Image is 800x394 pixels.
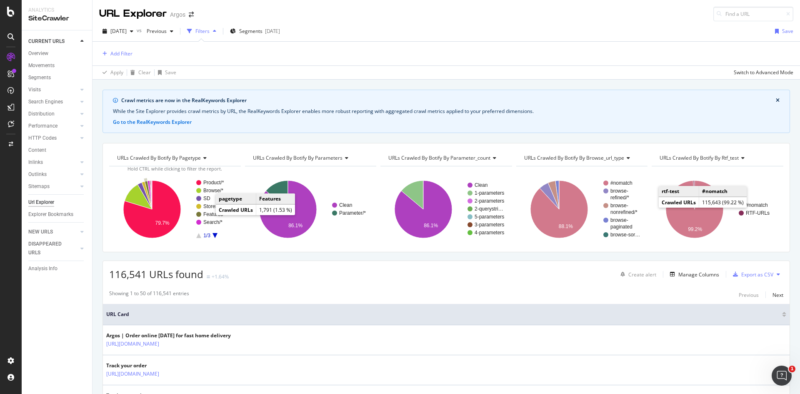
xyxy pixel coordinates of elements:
text: Product/* [203,180,224,186]
a: NEW URLS [28,228,78,236]
span: URLs Crawled By Botify By rtf_test [660,154,739,161]
text: 1/3 [203,233,210,238]
button: Manage Columns [667,269,719,279]
div: URL Explorer [99,7,167,21]
text: 99.2% [688,226,702,232]
div: A chart. [516,173,647,246]
text: 86.1% [424,223,438,228]
div: Save [165,69,176,76]
button: Previous [143,25,177,38]
text: Parameter/* [339,210,366,216]
text: refined/* [610,195,629,201]
a: Performance [28,122,78,130]
div: Movements [28,61,55,70]
text: browse-sor… [610,232,640,238]
div: NEW URLS [28,228,53,236]
td: Features [256,193,295,204]
div: Argos | Order online [DATE] for fast home delivery [106,332,231,339]
div: Content [28,146,46,155]
a: [URL][DOMAIN_NAME] [106,370,159,378]
text: nonrefined/* [610,209,637,215]
div: Distribution [28,110,55,118]
button: Add Filter [99,49,132,59]
div: A chart. [109,173,240,246]
div: Manage Columns [678,271,719,278]
text: Stores/* [203,203,221,209]
a: Search Engines [28,98,78,106]
span: Segments [239,28,262,35]
text: browse- [610,188,628,194]
text: 88.1% [559,223,573,229]
button: Go to the RealKeywords Explorer [113,118,192,126]
a: Distribution [28,110,78,118]
h4: URLs Crawled By Botify By parameters [251,151,369,165]
button: Create alert [617,268,656,281]
h4: URLs Crawled By Botify By rtf_test [658,151,776,165]
text: #nomatch [746,202,768,208]
a: Segments [28,73,86,82]
div: Segments [28,73,51,82]
div: CURRENT URLS [28,37,65,46]
div: Switch to Advanced Mode [734,69,793,76]
text: 2-parameters [475,198,504,204]
td: Crawled URLs [216,205,256,216]
span: 116,541 URLs found [109,267,203,281]
span: Hold CTRL while clicking to filter the report. [127,166,222,172]
span: URLs Crawled By Botify By pagetype [117,154,201,161]
a: Outlinks [28,170,78,179]
h4: URLs Crawled By Botify By parameter_count [387,151,505,165]
a: DISAPPEARED URLS [28,240,78,257]
h4: URLs Crawled By Botify By pagetype [115,151,233,165]
div: Showing 1 to 50 of 116,541 entries [109,290,189,300]
a: CURRENT URLS [28,37,78,46]
div: HTTP Codes [28,134,57,143]
div: Visits [28,85,41,94]
div: Analysis Info [28,264,57,273]
span: vs [137,27,143,34]
text: Features [203,211,223,217]
td: 1,791 (1.53 %) [256,205,295,216]
text: Clean [475,182,487,188]
a: Analysis Info [28,264,86,273]
iframe: Intercom live chat [772,366,792,386]
button: [DATE] [99,25,137,38]
span: 2025 Oct. 14th [110,28,127,35]
button: Segments[DATE] [227,25,283,38]
div: Outlinks [28,170,47,179]
div: +1.64% [212,273,229,280]
a: Sitemaps [28,182,78,191]
a: Url Explorer [28,198,86,207]
button: Next [772,290,783,300]
div: A chart. [652,173,782,246]
td: Crawled URLs [659,197,699,208]
span: Previous [143,28,167,35]
text: paginated [610,224,632,230]
text: RTF-URLs [746,210,770,216]
div: [DATE] [265,28,280,35]
div: Explorer Bookmarks [28,210,73,219]
h4: URLs Crawled By Botify By browse_url_type [522,151,640,165]
div: Sitemaps [28,182,50,191]
div: Performance [28,122,57,130]
text: 1-parameters [475,190,504,196]
td: 115,643 (99.22 %) [699,197,747,208]
div: info banner [102,90,790,133]
svg: A chart. [380,173,511,246]
div: SiteCrawler [28,14,85,23]
text: 79.7% [155,220,169,226]
div: arrow-right-arrow-left [189,12,194,18]
div: Save [782,28,793,35]
div: Overview [28,49,48,58]
button: Switch to Advanced Mode [730,66,793,79]
a: Movements [28,61,86,70]
button: Save [772,25,793,38]
img: Equal [207,276,210,278]
div: Create alert [628,271,656,278]
div: Filters [195,28,210,35]
div: Apply [110,69,123,76]
div: Next [772,291,783,299]
div: Previous [739,291,759,299]
text: 5-parameters [475,214,504,220]
div: Inlinks [28,158,43,167]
